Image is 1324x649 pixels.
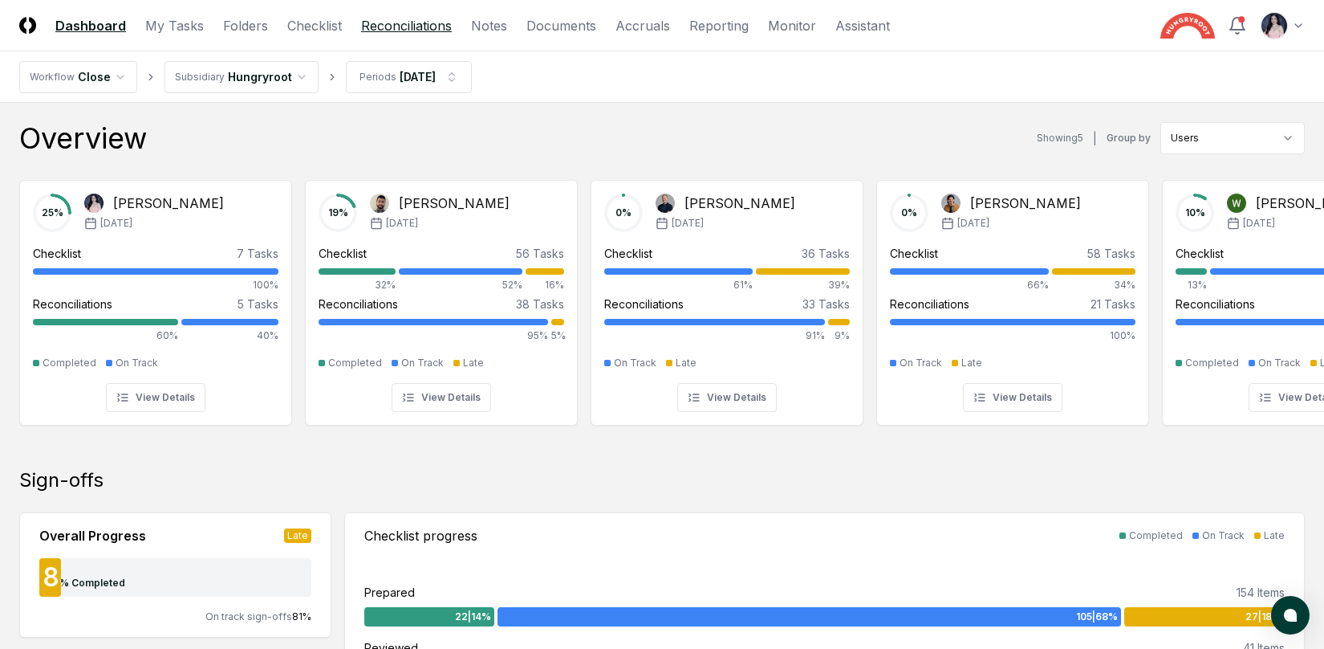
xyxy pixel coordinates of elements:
[471,16,507,35] a: Notes
[59,576,125,590] div: % Completed
[1160,13,1215,39] img: Hungryroot logo
[828,329,850,343] div: 9%
[672,216,704,231] span: [DATE]
[392,383,491,412] button: View Details
[19,467,1305,493] div: Sign-offs
[455,610,491,624] span: 22 | 14 %
[305,167,578,426] a: 19%Imran Elahi[PERSON_NAME][DATE]Checklist56 Tasks32%52%16%Reconciliations38 Tasks95%5%CompletedO...
[768,16,816,35] a: Monitor
[963,383,1062,412] button: View Details
[400,68,436,85] div: [DATE]
[33,329,178,343] div: 60%
[238,296,278,312] div: 5 Tasks
[591,167,863,426] a: 0%Jim Bulger[PERSON_NAME][DATE]Checklist36 Tasks61%39%Reconciliations33 Tasks91%9%On TrackLateVie...
[284,529,311,543] div: Late
[689,16,749,35] a: Reporting
[1245,610,1281,624] span: 27 | 18 %
[43,356,96,370] div: Completed
[890,329,1135,343] div: 100%
[676,356,697,370] div: Late
[900,356,942,370] div: On Track
[237,245,278,262] div: 7 Tasks
[802,296,850,312] div: 33 Tasks
[33,278,278,292] div: 100%
[100,216,132,231] span: [DATE]
[1176,278,1207,292] div: 13%
[401,356,444,370] div: On Track
[39,565,59,590] div: 8
[1090,296,1135,312] div: 21 Tasks
[516,296,564,312] div: 38 Tasks
[961,356,982,370] div: Late
[319,278,396,292] div: 32%
[145,16,204,35] a: My Tasks
[526,16,596,35] a: Documents
[361,16,452,35] a: Reconciliations
[370,194,389,213] img: Imran Elahi
[30,70,75,84] div: Workflow
[287,16,342,35] a: Checklist
[890,245,938,262] div: Checklist
[116,356,158,370] div: On Track
[319,245,367,262] div: Checklist
[604,245,652,262] div: Checklist
[1237,584,1285,601] div: 154 Items
[19,167,292,426] a: 25%Gaile De Leon[PERSON_NAME][DATE]Checklist7 Tasks100%Reconciliations5 Tasks60%40%CompletedOn Tr...
[1202,529,1245,543] div: On Track
[526,278,564,292] div: 16%
[1264,529,1285,543] div: Late
[292,610,311,622] span: 81 %
[33,296,112,312] div: Reconciliations
[1271,596,1310,635] button: atlas-launcher
[1129,529,1183,543] div: Completed
[364,584,415,601] div: Prepared
[876,167,1149,426] a: 0%Steve Murphy[PERSON_NAME][DATE]Checklist58 Tasks66%34%Reconciliations21 Tasks100%On TrackLateVi...
[1243,216,1275,231] span: [DATE]
[835,16,890,35] a: Assistant
[516,245,564,262] div: 56 Tasks
[386,216,418,231] span: [DATE]
[223,16,268,35] a: Folders
[1185,356,1239,370] div: Completed
[1052,278,1135,292] div: 34%
[399,278,522,292] div: 52%
[890,296,969,312] div: Reconciliations
[802,245,850,262] div: 36 Tasks
[551,329,564,343] div: 5%
[399,194,510,213] div: [PERSON_NAME]
[19,122,147,154] div: Overview
[175,70,225,84] div: Subsidiary
[39,526,146,545] div: Overall Progress
[941,194,961,213] img: Steve Murphy
[55,16,126,35] a: Dashboard
[1258,356,1301,370] div: On Track
[677,383,777,412] button: View Details
[1261,13,1287,39] img: ACg8ocK1rwy8eqCe8mfIxWeyxIbp_9IQcG1JX1XyIUBvatxmYFCosBjk=s96-c
[1076,610,1118,624] span: 105 | 68 %
[604,329,825,343] div: 91%
[1176,296,1255,312] div: Reconciliations
[19,61,472,93] nav: breadcrumb
[656,194,675,213] img: Jim Bulger
[181,329,278,343] div: 40%
[359,70,396,84] div: Periods
[604,296,684,312] div: Reconciliations
[1037,131,1083,145] div: Showing 5
[113,194,224,213] div: [PERSON_NAME]
[1087,245,1135,262] div: 58 Tasks
[1107,133,1151,143] label: Group by
[84,194,104,213] img: Gaile De Leon
[463,356,484,370] div: Late
[684,194,795,213] div: [PERSON_NAME]
[614,356,656,370] div: On Track
[33,245,81,262] div: Checklist
[604,278,753,292] div: 61%
[106,383,205,412] button: View Details
[970,194,1081,213] div: [PERSON_NAME]
[19,17,36,34] img: Logo
[346,61,472,93] button: Periods[DATE]
[756,278,850,292] div: 39%
[1093,130,1097,147] div: |
[364,526,477,545] div: Checklist progress
[319,296,398,312] div: Reconciliations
